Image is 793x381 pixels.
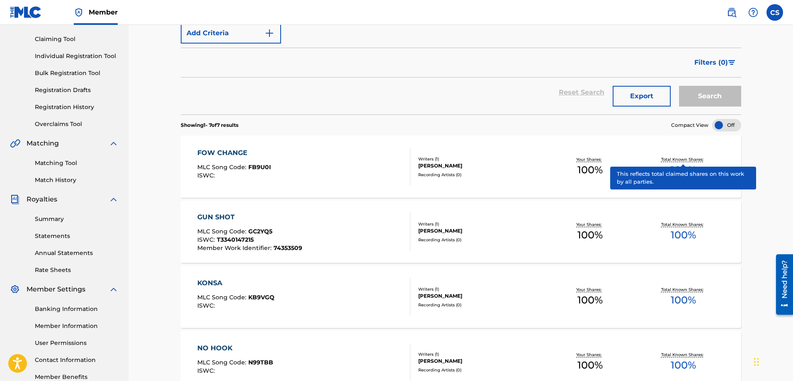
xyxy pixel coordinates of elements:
[74,7,84,17] img: Top Rightsholder
[109,284,119,294] img: expand
[35,232,119,240] a: Statements
[181,136,741,198] a: FOW CHANGEMLC Song Code:FB9U0IISWC:Writers (1)[PERSON_NAME]Recording Artists (0)Your Shares:100%T...
[181,121,238,129] p: Showing 1 - 7 of 7 results
[10,6,42,18] img: MLC Logo
[577,163,603,177] span: 100 %
[217,236,254,243] span: T3340147215
[27,138,59,148] span: Matching
[577,293,603,308] span: 100 %
[577,358,603,373] span: 100 %
[27,194,57,204] span: Royalties
[770,251,793,318] iframe: Resource Center
[10,284,20,294] img: Member Settings
[35,103,119,112] a: Registration History
[197,302,217,309] span: ISWC :
[671,163,696,177] span: 100 %
[197,278,274,288] div: KONSA
[577,228,603,243] span: 100 %
[35,120,119,129] a: Overclaims Tool
[689,52,741,73] button: Filters (0)
[671,293,696,308] span: 100 %
[728,60,735,65] img: filter
[197,163,248,171] span: MLC Song Code :
[35,86,119,95] a: Registration Drafts
[418,172,543,178] div: Recording Artists ( 0 )
[197,148,271,158] div: FOW CHANGE
[35,322,119,330] a: Member Information
[576,221,604,228] p: Your Shares:
[766,4,783,21] div: User Menu
[671,121,708,129] span: Compact View
[181,266,741,328] a: KONSAMLC Song Code:KB9VGQISWC:Writers (1)[PERSON_NAME]Recording Artists (0)Your Shares:100%Total ...
[181,201,741,263] a: GUN SHOTMLC Song Code:GC2YQ5ISWC:T3340147215Member Work Identifier:74353509Writers (1)[PERSON_NAM...
[418,286,543,292] div: Writers ( 1 )
[576,352,604,358] p: Your Shares:
[274,244,302,252] span: 74353509
[35,176,119,184] a: Match History
[248,163,271,171] span: FB9U0I
[576,286,604,293] p: Your Shares:
[748,7,758,17] img: help
[197,367,217,374] span: ISWC :
[418,227,543,235] div: [PERSON_NAME]
[89,7,118,17] span: Member
[694,58,728,68] span: Filters ( 0 )
[10,194,20,204] img: Royalties
[613,86,671,107] button: Export
[418,237,543,243] div: Recording Artists ( 0 )
[109,194,119,204] img: expand
[181,23,281,44] button: Add Criteria
[671,358,696,373] span: 100 %
[661,286,706,293] p: Total Known Shares:
[418,351,543,357] div: Writers ( 1 )
[197,359,248,366] span: MLC Song Code :
[418,302,543,308] div: Recording Artists ( 0 )
[109,138,119,148] img: expand
[35,215,119,223] a: Summary
[35,69,119,78] a: Bulk Registration Tool
[35,356,119,364] a: Contact Information
[418,162,543,170] div: [PERSON_NAME]
[661,221,706,228] p: Total Known Shares:
[197,236,217,243] span: ISWC :
[27,284,85,294] span: Member Settings
[197,294,248,301] span: MLC Song Code :
[418,156,543,162] div: Writers ( 1 )
[197,343,273,353] div: NO HOOK
[418,221,543,227] div: Writers ( 1 )
[418,357,543,365] div: [PERSON_NAME]
[248,294,274,301] span: KB9VGQ
[727,7,737,17] img: search
[264,28,274,38] img: 9d2ae6d4665cec9f34b9.svg
[723,4,740,21] a: Public Search
[248,228,272,235] span: GC2YQ5
[197,212,302,222] div: GUN SHOT
[35,339,119,347] a: User Permissions
[35,52,119,61] a: Individual Registration Tool
[418,292,543,300] div: [PERSON_NAME]
[754,349,759,374] div: Drag
[248,359,273,366] span: N99TBB
[661,352,706,358] p: Total Known Shares:
[197,244,274,252] span: Member Work Identifier :
[661,156,706,163] p: Total Known Shares:
[35,249,119,257] a: Annual Statements
[418,367,543,373] div: Recording Artists ( 0 )
[745,4,761,21] div: Help
[671,228,696,243] span: 100 %
[10,138,20,148] img: Matching
[752,341,793,381] iframe: Chat Widget
[197,172,217,179] span: ISWC :
[35,159,119,167] a: Matching Tool
[35,266,119,274] a: Rate Sheets
[35,35,119,44] a: Claiming Tool
[576,156,604,163] p: Your Shares:
[197,228,248,235] span: MLC Song Code :
[35,305,119,313] a: Banking Information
